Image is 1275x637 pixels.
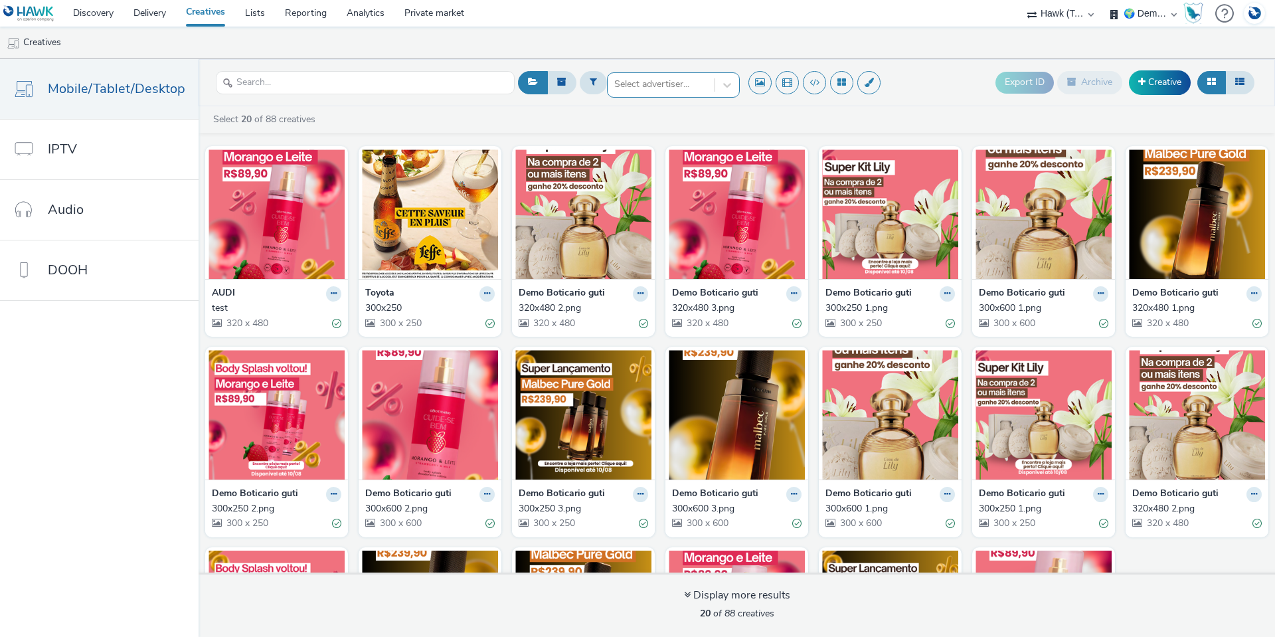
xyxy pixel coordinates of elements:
img: 320x480 2.png visual [1129,350,1265,480]
strong: 20 [700,607,711,620]
div: 320x480 1.png [1132,302,1256,315]
div: Valid [639,517,648,531]
img: 300x250 2.png visual [209,350,345,480]
strong: AUDI [212,286,235,302]
img: 300x600 3.png visual [669,350,805,480]
span: 320 x 480 [532,317,575,329]
a: test [212,302,341,315]
img: 300x600 2.png visual [362,350,498,480]
a: 300x250 2.png [212,502,341,515]
img: Hawk Academy [1183,3,1203,24]
img: test visual [209,149,345,279]
div: 300x600 2.png [365,502,489,515]
div: Display more results [684,588,790,603]
a: 300x250 1.png [825,302,955,315]
img: 320x480 2.png visual [515,149,651,279]
img: 300x250 visual [362,149,498,279]
span: Mobile/Tablet/Desktop [48,79,185,98]
img: 320x480 1.png visual [1129,149,1265,279]
strong: Demo Boticario guti [519,286,605,302]
div: 300x250 2.png [212,502,336,515]
strong: Demo Boticario guti [672,487,758,502]
div: 300x600 1.png [979,302,1103,315]
span: 300 x 250 [225,517,268,529]
a: 320x480 2.png [519,302,648,315]
div: Valid [946,517,955,531]
strong: Demo Boticario guti [519,487,605,502]
strong: Demo Boticario guti [979,487,1065,502]
strong: Demo Boticario guti [825,286,912,302]
div: 300x600 3.png [672,502,796,515]
div: Valid [485,517,495,531]
span: 300 x 600 [992,317,1035,329]
img: 300x600 1.png visual [976,149,1112,279]
div: Valid [485,316,495,330]
div: 300x250 [365,302,489,315]
img: 300x600 1.png visual [822,350,958,480]
span: IPTV [48,139,77,159]
a: Creative [1129,70,1191,94]
div: 300x250 1.png [979,502,1103,515]
div: Valid [792,316,802,330]
span: 300 x 600 [685,517,728,529]
div: 320x480 3.png [672,302,796,315]
a: 320x480 2.png [1132,502,1262,515]
div: Valid [1099,517,1108,531]
span: 320 x 480 [225,317,268,329]
span: Audio [48,200,84,219]
div: Valid [946,316,955,330]
strong: Demo Boticario guti [979,286,1065,302]
a: 300x250 [365,302,495,315]
a: 300x250 1.png [979,502,1108,515]
img: 320x480 3.png visual [669,149,805,279]
span: 300 x 600 [379,517,422,529]
img: 300x250 3.png visual [515,350,651,480]
span: of 88 creatives [700,607,774,620]
div: Valid [792,517,802,531]
div: 320x480 2.png [1132,502,1256,515]
a: 320x480 1.png [1132,302,1262,315]
span: 300 x 250 [839,317,882,329]
button: Export ID [995,72,1054,93]
strong: Demo Boticario guti [672,286,758,302]
strong: Demo Boticario guti [825,487,912,502]
div: Valid [332,517,341,531]
button: Table [1225,71,1254,94]
div: test [212,302,336,315]
div: Valid [332,316,341,330]
div: Valid [1252,316,1262,330]
strong: 20 [241,113,252,126]
img: Account DE [1244,3,1264,25]
strong: Demo Boticario guti [1132,487,1219,502]
a: 320x480 3.png [672,302,802,315]
span: 320 x 480 [685,317,728,329]
span: 320 x 480 [1146,517,1189,529]
strong: Toyota [365,286,394,302]
a: 300x600 2.png [365,502,495,515]
img: 300x250 1.png visual [976,350,1112,480]
strong: Demo Boticario guti [212,487,298,502]
div: Valid [1099,316,1108,330]
span: 300 x 250 [379,317,422,329]
img: mobile [7,37,20,50]
div: Valid [1252,517,1262,531]
img: undefined Logo [3,5,54,22]
a: Select of 88 creatives [212,113,321,126]
div: 300x250 1.png [825,302,950,315]
a: Hawk Academy [1183,3,1209,24]
span: 300 x 600 [839,517,882,529]
div: 300x250 3.png [519,502,643,515]
span: DOOH [48,260,88,280]
div: Valid [639,316,648,330]
strong: Demo Boticario guti [1132,286,1219,302]
input: Search... [216,71,515,94]
img: 300x250 1.png visual [822,149,958,279]
a: 300x250 3.png [519,502,648,515]
button: Archive [1057,71,1122,94]
span: 300 x 250 [532,517,575,529]
div: 300x600 1.png [825,502,950,515]
a: 300x600 1.png [979,302,1108,315]
a: 300x600 1.png [825,502,955,515]
a: 300x600 3.png [672,502,802,515]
